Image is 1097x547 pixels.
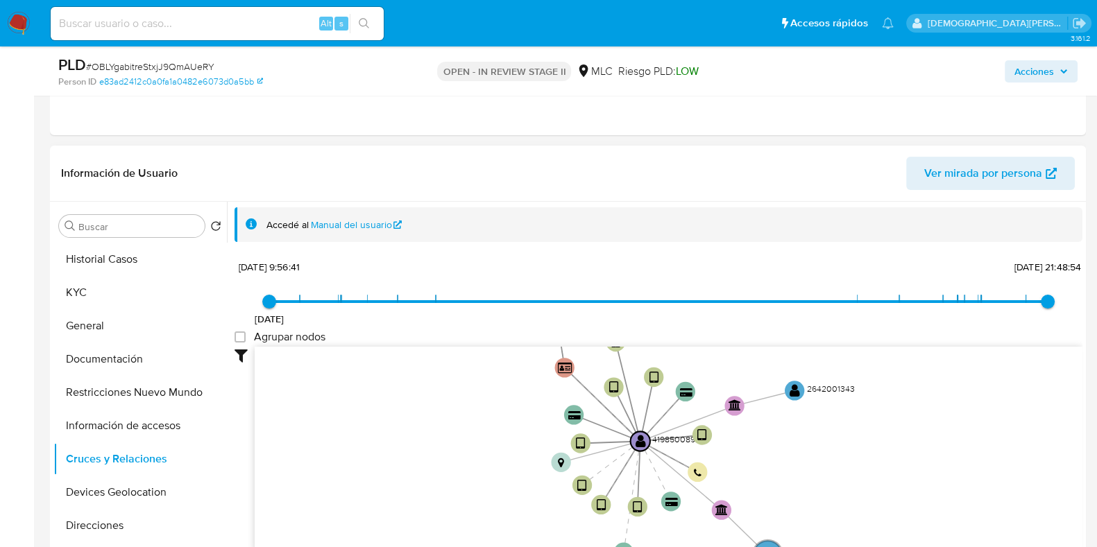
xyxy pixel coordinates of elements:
[906,157,1075,190] button: Ver mirada por persona
[255,312,284,326] span: [DATE]
[53,376,227,409] button: Restricciones Nuevo Mundo
[53,476,227,509] button: Devices Geolocation
[266,218,309,232] span: Accedé al
[1070,33,1090,44] span: 3.161.2
[235,331,246,342] input: Agrupar nodos
[558,457,564,468] text: 
[577,478,587,492] text: 
[350,14,378,33] button: search-icon
[649,370,658,384] text: 
[1014,60,1054,83] span: Acciones
[928,17,1068,30] p: cristian.porley@mercadolibre.com
[65,220,76,232] button: Buscar
[311,218,402,232] a: Manual del usuario
[882,17,894,29] a: Notificaciones
[729,399,741,410] text: 
[609,381,619,394] text: 
[437,62,571,81] p: OPEN - IN REVIEW STAGE II
[53,409,227,442] button: Información de accesos
[665,497,678,507] text: 
[807,382,855,394] text: 2642001343
[53,243,227,276] button: Historial Casos
[1005,60,1078,83] button: Acciones
[633,500,643,514] text: 
[53,342,227,376] button: Documentación
[53,276,227,309] button: KYC
[254,330,325,344] span: Agrupar nodos
[577,64,612,79] div: MLC
[210,220,221,236] button: Volver al orden por defecto
[239,260,300,274] span: [DATE] 9:56:41
[652,433,695,444] text: 419850089
[1072,16,1087,31] a: Salir
[618,64,698,79] span: Riesgo PLD:
[636,434,646,448] text: 
[53,309,227,342] button: General
[53,442,227,476] button: Cruces y Relaciones
[694,467,701,477] text: 
[715,503,728,514] text: 
[697,428,707,442] text: 
[86,60,214,73] span: # OBLYgabitreStxjJ9QmAUeRY
[596,498,606,512] text: 
[53,509,227,542] button: Direcciones
[675,63,698,79] span: LOW
[78,220,199,233] input: Buscar
[568,410,581,420] text: 
[790,16,868,31] span: Accesos rápidos
[51,15,384,33] input: Buscar usuario o caso...
[924,157,1042,190] span: Ver mirada por persona
[790,383,800,397] text: 
[339,17,343,30] span: s
[611,335,620,349] text: 
[1014,260,1081,274] span: [DATE] 21:48:54
[58,53,86,76] b: PLD
[58,76,96,88] b: Person ID
[321,17,332,30] span: Alt
[99,76,263,88] a: e83ad2412c0a0fa1a0482e6073d0a5bb
[576,437,586,451] text: 
[558,361,572,374] text: 
[61,166,178,180] h1: Información de Usuario
[680,387,692,397] text: 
